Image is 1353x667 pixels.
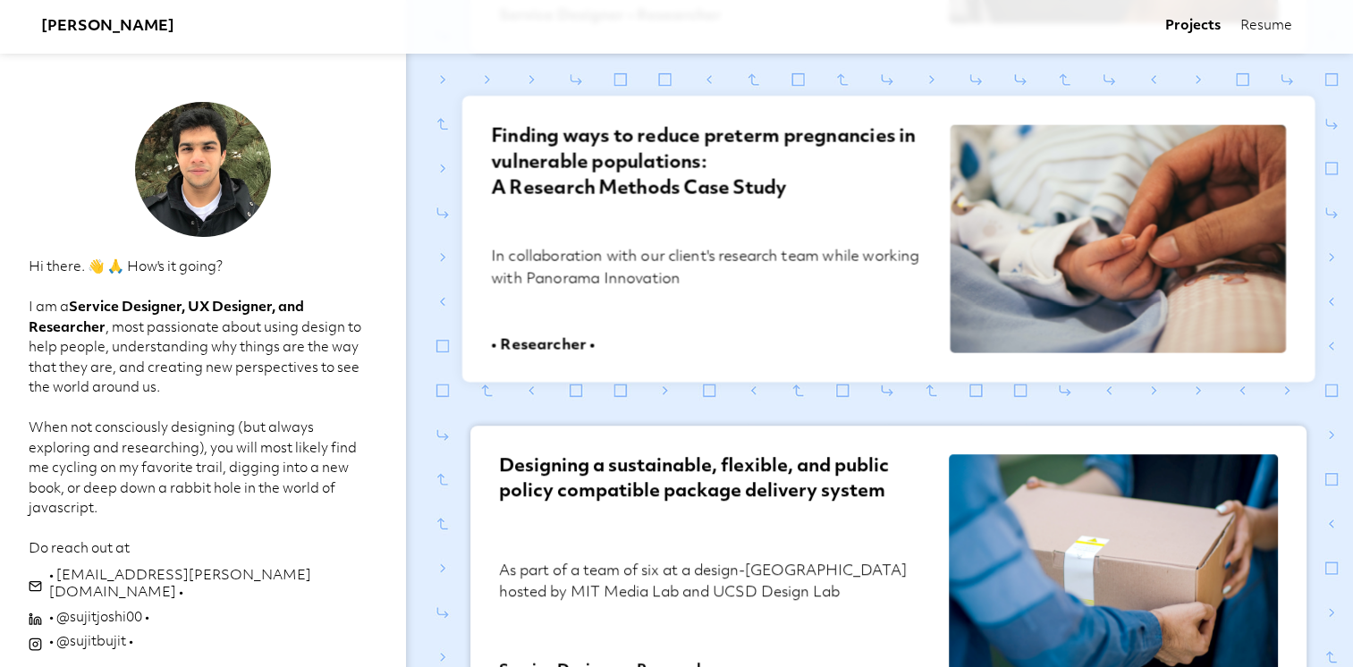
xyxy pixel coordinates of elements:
[1165,18,1221,36] a: Projects
[491,334,928,352] p: • Researcher •
[462,96,1315,382] a: Finding ways to reduce preterm pregnancies in vulnerable populations:A Research Methods Case Stud...
[499,561,927,658] p: As part of a team of six at a design-[GEOGRAPHIC_DATA] hosted by MIT Media Lab and UCSD Design Lab
[1165,20,1221,33] b: Projects
[49,568,376,603] a: • [EMAIL_ADDRESS][PERSON_NAME][DOMAIN_NAME] •
[491,246,928,333] p: In collaboration with our client's research team while working with Panorama Innovation
[1240,18,1292,36] a: Resume
[491,125,928,245] h2: Finding ways to reduce preterm pregnancies in vulnerable populations: A Research Methods Case Study
[49,610,149,628] a: • @sujitjoshi00 •
[29,258,376,561] p: Hi there. 👋 🙏 How's it going? I am a , most passionate about using design to help people, underst...
[29,301,304,335] b: Service Designer, UX Designer, and Researcher
[41,16,174,38] a: [PERSON_NAME]
[499,454,927,559] h2: Designing a sustainable, flexible, and public policy compatible package delivery system
[49,634,133,652] a: • @sujitbujit •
